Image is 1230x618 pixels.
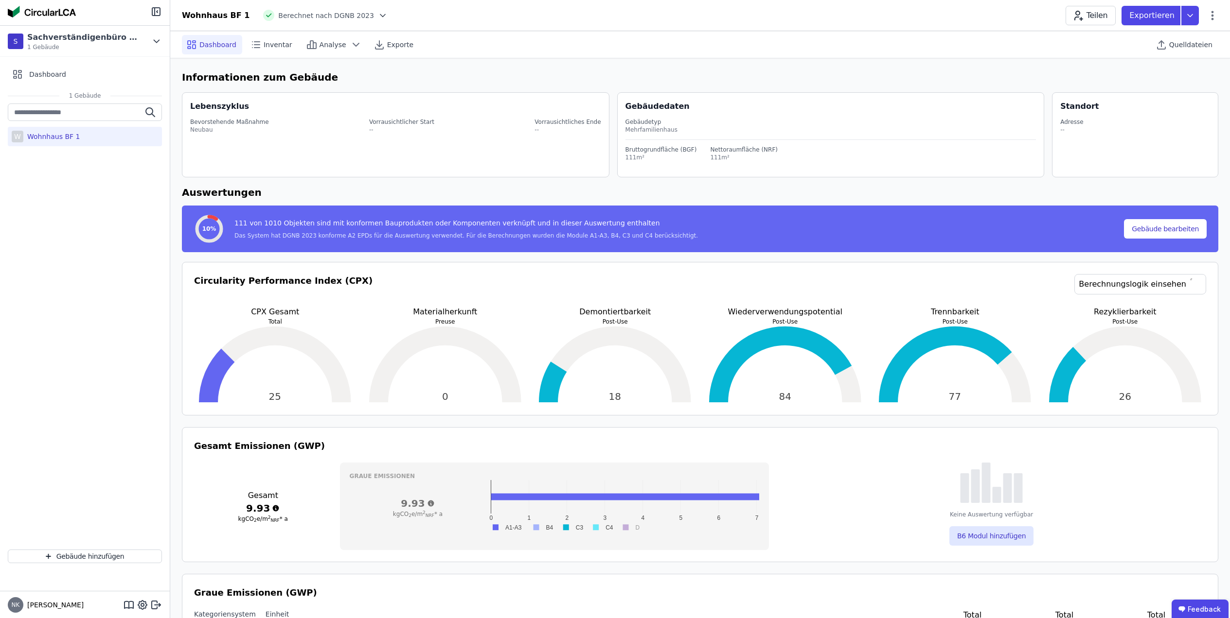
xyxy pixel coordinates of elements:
div: 111m² [710,154,778,161]
h3: Graue Emissionen (GWP) [194,586,1206,600]
div: Sachverständigenbüro [PERSON_NAME] [27,32,139,43]
div: Vorrausichtlicher Start [369,118,434,126]
sub: 2 [409,513,411,518]
div: W [12,131,23,142]
div: Adresse [1060,118,1084,126]
p: Total [194,318,357,326]
span: [PERSON_NAME] [23,600,84,610]
p: Wiederverwendungspotential [704,306,867,318]
span: Analyse [320,40,346,50]
button: Teilen [1066,6,1116,25]
p: Post-Use [1044,318,1207,326]
span: 1 Gebäude [59,92,111,100]
p: Materialherkunft [364,306,527,318]
button: Gebäude hinzufügen [8,549,162,563]
span: kgCO e/m * a [393,511,443,517]
p: Post-Use [704,318,867,326]
sub: NRF [271,518,280,523]
div: S [8,34,23,49]
div: Bevorstehende Maßnahme [190,118,269,126]
div: Keine Auswertung verfügbar [950,511,1033,518]
p: Exportieren [1129,10,1177,21]
sup: 2 [268,515,271,520]
sub: NRF [426,513,434,518]
h6: Informationen zum Gebäude [182,70,1218,85]
h3: Gesamt Emissionen (GWP) [194,439,1206,453]
div: Gebäudedaten [625,101,1044,112]
div: -- [535,126,601,134]
div: 111m² [625,154,697,161]
sub: 2 [254,518,257,523]
div: Neubau [190,126,269,134]
span: Inventar [264,40,292,50]
h3: Gesamt [194,490,332,501]
span: 1 Gebäude [27,43,139,51]
sup: 2 [423,510,426,515]
p: Preuse [364,318,527,326]
button: Gebäude bearbeiten [1124,219,1207,239]
h3: 9.93 [194,501,332,515]
div: Bruttogrundfläche (BGF) [625,146,697,154]
p: Demontiertbarkeit [534,306,696,318]
div: Wohnhaus BF 1 [182,10,250,21]
div: Wohnhaus BF 1 [23,132,80,141]
p: Rezyklierbarkeit [1044,306,1207,318]
div: Vorrausichtliches Ende [535,118,601,126]
div: Nettoraumfläche (NRF) [710,146,778,154]
div: Standort [1060,101,1099,112]
div: Das System hat DGNB 2023 konforme A2 EPDs für die Auswertung verwendet. Für die Berechnungen wurd... [234,232,698,240]
div: 111 von 1010 Objekten sind mit konformen Bauprodukten oder Komponenten verknüpft und in dieser Au... [234,218,698,232]
p: Post-Use [534,318,696,326]
span: Berechnet nach DGNB 2023 [278,11,374,20]
a: Berechnungslogik einsehen [1074,274,1206,294]
div: Gebäudetyp [625,118,1036,126]
button: B6 Modul hinzufügen [949,526,1034,546]
div: Lebenszyklus [190,101,249,112]
img: empty-state [960,463,1023,503]
h3: 9.93 [350,497,486,510]
img: Concular [8,6,76,17]
span: Dashboard [199,40,236,50]
div: Mehrfamilienhaus [625,126,1036,134]
span: Quelldateien [1169,40,1212,50]
p: Trennbarkeit [874,306,1036,318]
span: Dashboard [29,69,66,79]
div: -- [1060,126,1084,134]
span: NK [12,602,20,608]
span: 10% [202,225,216,233]
h3: Circularity Performance Index (CPX) [194,274,373,306]
span: Exporte [387,40,413,50]
span: kgCO e/m * a [238,515,288,522]
p: Post-Use [874,318,1036,326]
h3: Graue Emissionen [350,472,760,480]
p: CPX Gesamt [194,306,357,318]
h6: Auswertungen [182,185,1218,200]
div: -- [369,126,434,134]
